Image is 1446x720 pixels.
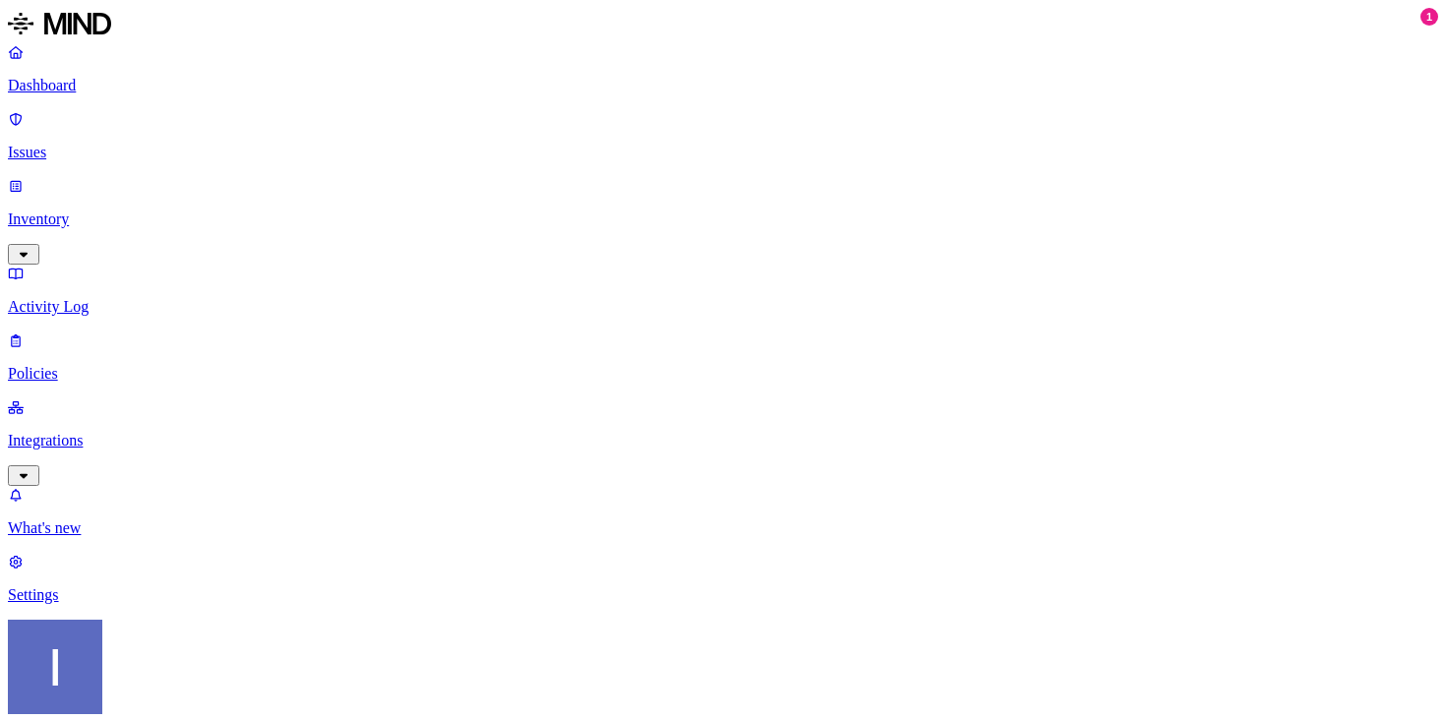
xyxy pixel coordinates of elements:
[8,8,111,39] img: MIND
[8,365,1438,383] p: Policies
[8,77,1438,94] p: Dashboard
[8,8,1438,43] a: MIND
[8,298,1438,316] p: Activity Log
[8,432,1438,450] p: Integrations
[8,586,1438,604] p: Settings
[1420,8,1438,26] div: 1
[8,110,1438,161] a: Issues
[8,398,1438,483] a: Integrations
[8,331,1438,383] a: Policies
[8,144,1438,161] p: Issues
[8,620,102,714] img: Itai Schwartz
[8,177,1438,262] a: Inventory
[8,553,1438,604] a: Settings
[8,519,1438,537] p: What's new
[8,265,1438,316] a: Activity Log
[8,486,1438,537] a: What's new
[8,210,1438,228] p: Inventory
[8,43,1438,94] a: Dashboard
